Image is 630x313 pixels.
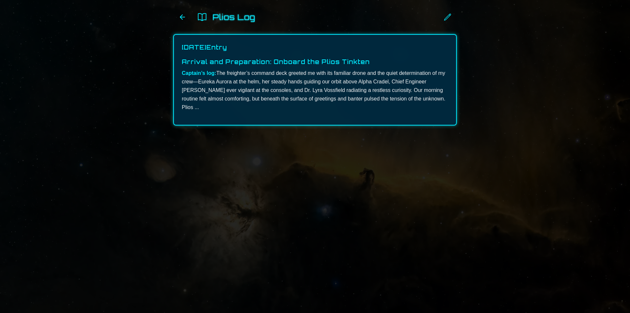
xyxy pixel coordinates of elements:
[182,43,448,52] h3: [DATE] Entry
[182,57,448,66] h3: Arrival and Preparation: Onboard the Plios Tinkten
[438,11,457,24] button: Edit book name
[182,69,448,112] p: The freighter’s command deck greeted me with its familiar drone and the quiet determination of my...
[182,70,216,76] strong: Captain’s log:
[213,12,255,22] h1: Plios Log
[173,34,457,125] a: [DATE]EntryArrival and Preparation: Onboard the Plios Tinkten Captain’s log:The freighter’s comma...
